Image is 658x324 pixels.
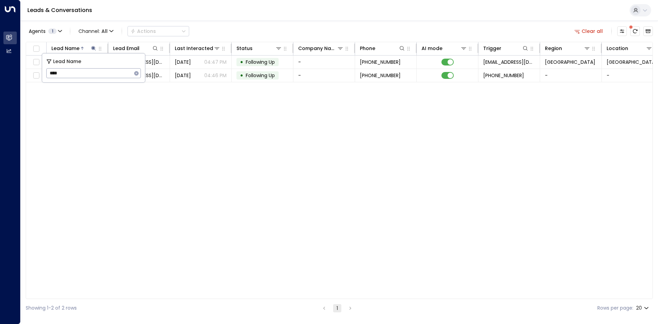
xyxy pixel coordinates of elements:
[113,44,159,52] div: Lead Email
[293,56,355,69] td: -
[422,44,442,52] div: AI mode
[26,26,64,36] button: Agents1
[545,59,595,65] span: London
[76,26,116,36] span: Channel:
[607,44,653,52] div: Location
[101,28,108,34] span: All
[48,28,57,34] span: 1
[32,45,40,53] span: Toggle select all
[360,59,401,65] span: +447824812690
[127,26,189,36] button: Actions
[422,44,467,52] div: AI mode
[333,304,341,312] button: page 1
[32,71,40,80] span: Toggle select row
[76,26,116,36] button: Channel:All
[483,44,529,52] div: Trigger
[113,44,139,52] div: Lead Email
[545,44,590,52] div: Region
[29,29,46,34] span: Agents
[240,56,243,68] div: •
[298,44,344,52] div: Company Name
[483,44,501,52] div: Trigger
[246,72,275,79] span: Following Up
[617,26,627,36] button: Customize
[27,6,92,14] a: Leads & Conversations
[597,304,633,312] label: Rows per page:
[607,44,628,52] div: Location
[293,69,355,82] td: -
[360,72,401,79] span: +447824812690
[127,26,189,36] div: Button group with a nested menu
[540,69,602,82] td: -
[572,26,606,36] button: Clear all
[545,44,562,52] div: Region
[483,59,535,65] span: leads@space-station.co.uk
[175,44,213,52] div: Last Interacted
[320,304,355,312] nav: pagination navigation
[131,28,156,34] div: Actions
[204,72,227,79] p: 04:46 PM
[51,44,97,52] div: Lead Name
[204,59,227,65] p: 04:47 PM
[630,26,640,36] span: There are new threads available. Refresh the grid to view the latest updates.
[175,44,220,52] div: Last Interacted
[175,72,191,79] span: Yesterday
[360,44,375,52] div: Phone
[636,303,650,313] div: 20
[53,58,81,65] span: Lead Name
[246,59,275,65] span: Following Up
[51,44,80,52] div: Lead Name
[26,304,77,312] div: Showing 1-2 of 2 rows
[32,58,40,67] span: Toggle select row
[360,44,405,52] div: Phone
[298,44,337,52] div: Company Name
[236,44,253,52] div: Status
[175,59,191,65] span: Aug 12, 2025
[643,26,653,36] button: Archived Leads
[483,72,524,79] span: +447824812690
[236,44,282,52] div: Status
[240,70,243,81] div: •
